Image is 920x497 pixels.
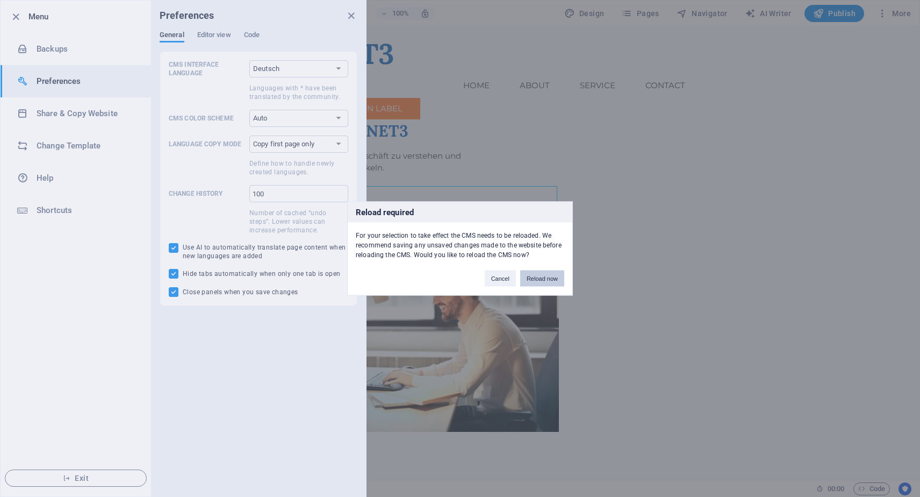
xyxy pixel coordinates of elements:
button: 3 [25,449,38,451]
button: 1 [25,424,38,427]
button: 2 [25,436,38,439]
button: Cancel [485,271,516,287]
button: Reload now [520,271,564,287]
h3: Reload required [348,202,572,223]
div: For your selection to take effect the CMS needs to be reloaded. We recommend saving any unsaved c... [348,223,572,260]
